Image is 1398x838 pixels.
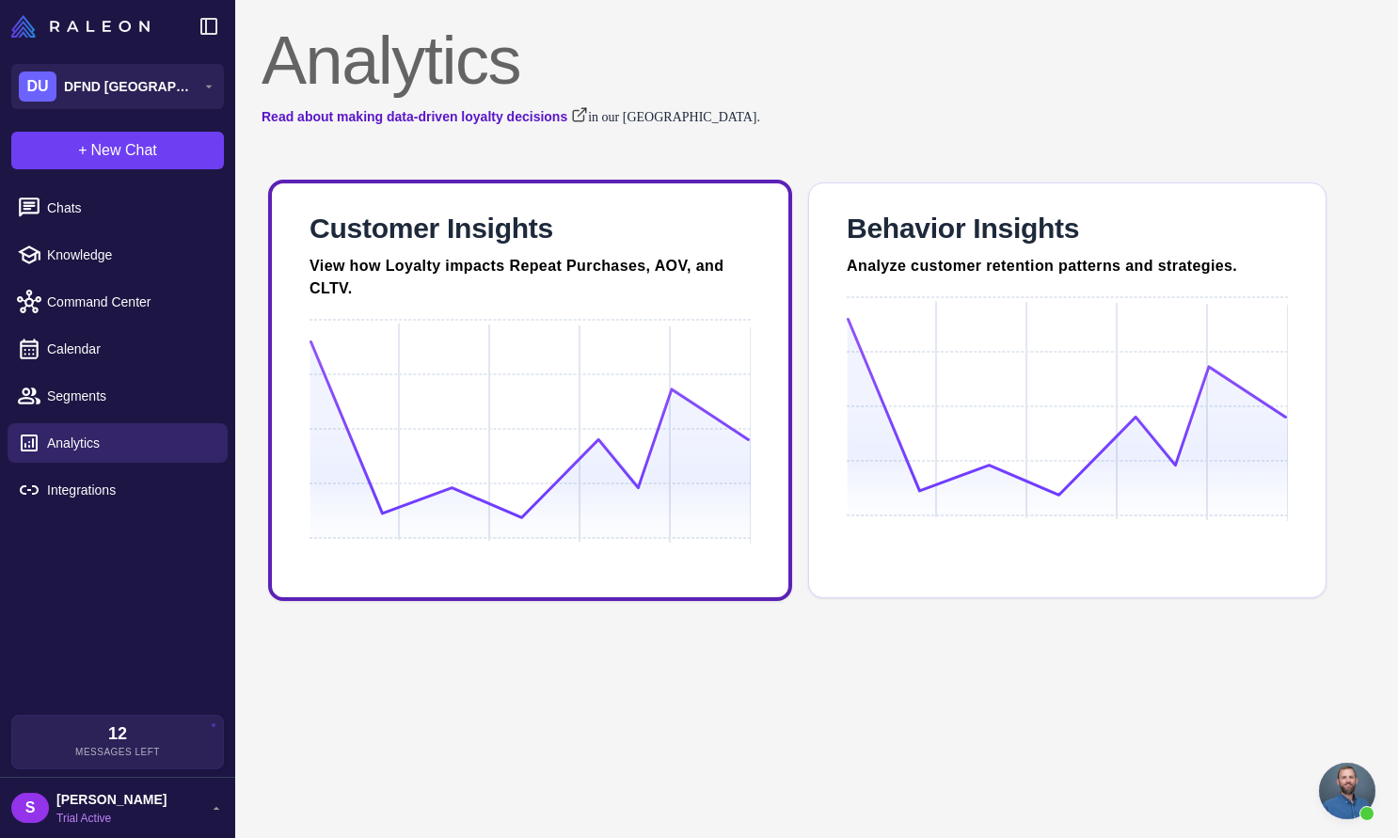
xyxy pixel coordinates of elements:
span: Knowledge [47,245,213,265]
div: Analyze customer retention patterns and strategies. [847,255,1288,277]
a: Calendar [8,329,228,369]
div: Behavior Insights [847,210,1288,247]
span: Analytics [47,433,213,453]
span: Calendar [47,339,213,359]
span: Chats [47,198,213,218]
div: Analytics [262,26,1372,94]
a: Read about making data-driven loyalty decisions [262,106,588,127]
span: Trial Active [56,810,167,827]
a: Integrations [8,470,228,510]
span: Messages Left [75,745,160,759]
div: View how Loyalty impacts Repeat Purchases, AOV, and CLTV. [310,255,751,300]
div: S [11,793,49,823]
a: Open chat [1319,763,1375,819]
div: DU [19,71,56,102]
span: in our [GEOGRAPHIC_DATA]. [588,110,760,124]
img: Raleon Logo [11,15,150,38]
span: + [78,139,87,162]
div: Customer Insights [310,210,751,247]
a: Customer InsightsView how Loyalty impacts Repeat Purchases, AOV, and CLTV. [268,180,792,601]
span: [PERSON_NAME] [56,789,167,810]
button: +New Chat [11,132,224,169]
span: Integrations [47,480,213,500]
a: Segments [8,376,228,416]
span: 12 [108,725,127,742]
span: Command Center [47,292,213,312]
span: New Chat [91,139,157,162]
a: Command Center [8,282,228,322]
span: Segments [47,386,213,406]
a: Behavior InsightsAnalyze customer retention patterns and strategies. [808,182,1327,598]
span: DFND [GEOGRAPHIC_DATA] [64,76,196,97]
a: Knowledge [8,235,228,275]
a: Chats [8,188,228,228]
button: DUDFND [GEOGRAPHIC_DATA] [11,64,224,109]
a: Analytics [8,423,228,463]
